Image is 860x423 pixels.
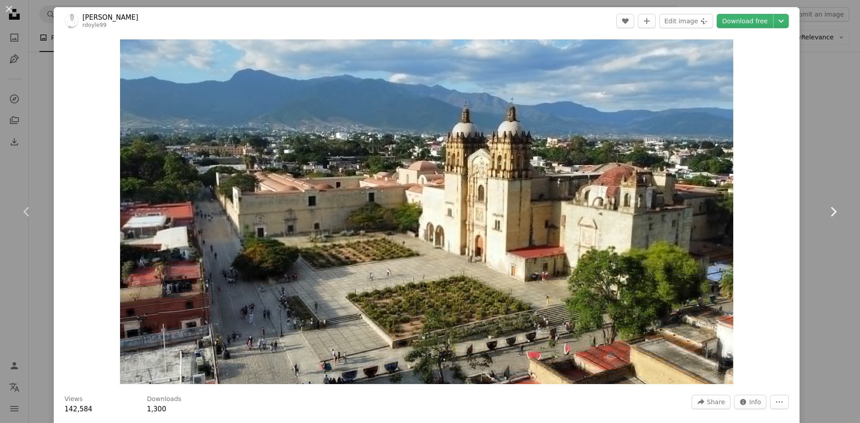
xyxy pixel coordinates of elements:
[692,395,730,409] button: Share this image
[82,22,107,28] a: rdoyle99
[120,39,733,384] img: a large building with a dome and a courtyard with people walking around
[749,395,761,409] span: Info
[717,14,773,28] a: Download free
[659,14,713,28] button: Edit image
[120,39,733,384] button: Zoom in on this image
[770,395,789,409] button: More Actions
[64,14,79,28] img: Go to ryan doyle's profile
[64,395,83,404] h3: Views
[64,405,92,413] span: 142,584
[147,395,181,404] h3: Downloads
[616,14,634,28] button: Like
[734,395,767,409] button: Stats about this image
[638,14,656,28] button: Add to Collection
[147,405,166,413] span: 1,300
[806,169,860,255] a: Next
[82,13,138,22] a: [PERSON_NAME]
[774,14,789,28] button: Choose download size
[707,395,725,409] span: Share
